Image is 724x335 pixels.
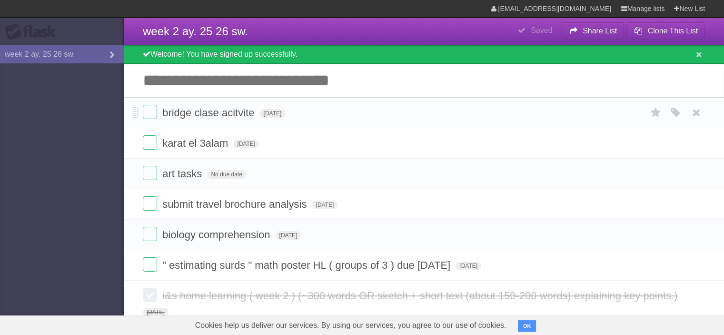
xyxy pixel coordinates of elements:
span: bridge clase acitvite [162,107,257,119]
span: Cookies help us deliver our services. By using our services, you agree to our use of cookies. [186,316,516,335]
span: [DATE] [143,308,169,316]
label: Done [143,257,157,272]
span: week 2 ay. 25 26 sw. [143,25,248,38]
span: [DATE] [259,109,285,118]
span: art tasks [162,168,204,180]
span: submit travel brochure analysis [162,198,309,210]
label: Done [143,288,157,302]
label: Done [143,227,157,241]
span: " estimating surds " math poster HL ( groups of 3 ) due [DATE] [162,259,453,271]
div: Flask [5,23,62,41]
span: karat el 3alam [162,137,230,149]
div: Welcome! You have signed up successfully. [124,45,724,64]
span: No due date [207,170,246,179]
span: biology comprehension [162,229,272,241]
label: Done [143,196,157,211]
b: Clone This List [647,27,698,35]
span: [DATE] [276,231,301,240]
b: Saved [531,26,552,34]
span: [DATE] [233,140,259,148]
label: Done [143,135,157,150]
button: Clone This List [626,22,705,40]
button: OK [518,320,536,332]
label: Star task [647,105,665,121]
span: i&s home learning ( week 2 ) (~300 words OR sketch + short text (about 150-200 words) explaining ... [162,290,680,302]
label: Done [143,166,157,180]
span: [DATE] [456,262,481,270]
button: Share List [562,22,625,40]
b: Share List [583,27,617,35]
span: [DATE] [312,201,338,209]
label: Done [143,105,157,119]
